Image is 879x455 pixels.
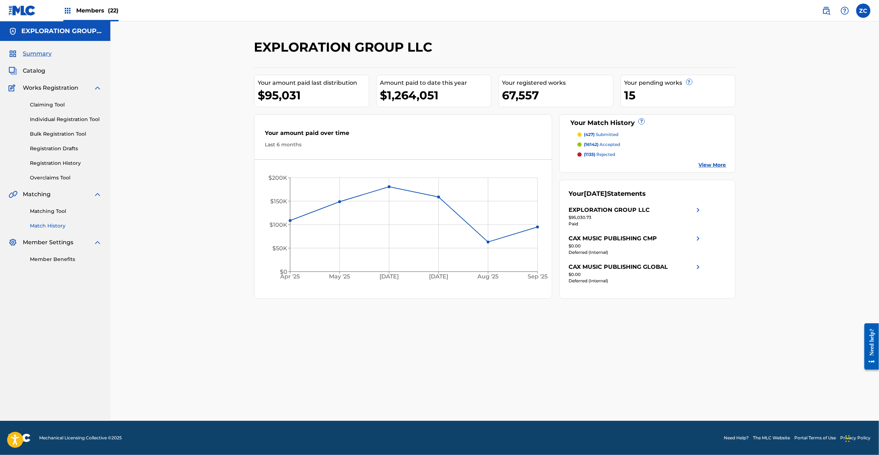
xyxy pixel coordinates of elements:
[380,87,491,103] div: $1,264,051
[584,151,615,158] p: rejected
[819,4,833,18] a: Public Search
[569,234,657,243] div: CAX MUSIC PUBLISHING CMP
[30,116,102,123] a: Individual Registration Tool
[569,243,702,249] div: $0.00
[265,141,541,148] div: Last 6 months
[694,263,702,271] img: right chevron icon
[9,238,17,247] img: Member Settings
[265,129,541,141] div: Your amount paid over time
[76,6,119,15] span: Members
[30,145,102,152] a: Registration Drafts
[30,208,102,215] a: Matching Tool
[30,222,102,230] a: Match History
[624,79,735,87] div: Your pending works
[9,5,36,16] img: MLC Logo
[254,39,436,55] h2: EXPLORATION GROUP LLC
[270,221,287,228] tspan: $100K
[268,174,287,181] tspan: $200K
[270,198,287,205] tspan: $150K
[329,273,350,280] tspan: May '25
[639,119,644,124] span: ?
[30,130,102,138] a: Bulk Registration Tool
[843,421,879,455] iframe: Chat Widget
[108,7,119,14] span: (22)
[856,4,870,18] div: User Menu
[23,49,52,58] span: Summary
[93,190,102,199] img: expand
[569,189,646,199] div: Your Statements
[9,67,45,75] a: CatalogCatalog
[724,435,749,441] a: Need Help?
[502,87,613,103] div: 67,557
[477,273,498,280] tspan: Aug '25
[846,428,850,449] div: Drag
[794,435,836,441] a: Portal Terms of Use
[569,263,668,271] div: CAX MUSIC PUBLISHING GLOBAL
[280,273,300,280] tspan: Apr '25
[753,435,790,441] a: The MLC Website
[569,206,650,214] div: EXPLORATION GROUP LLC
[624,87,735,103] div: 15
[39,435,122,441] span: Mechanical Licensing Collective © 2025
[30,174,102,182] a: Overclaims Tool
[9,49,52,58] a: SummarySummary
[569,214,702,221] div: $95,030.73
[93,238,102,247] img: expand
[686,79,692,85] span: ?
[840,435,870,441] a: Privacy Policy
[258,87,369,103] div: $95,031
[23,190,51,199] span: Matching
[838,4,852,18] div: Help
[380,79,491,87] div: Amount paid to date this year
[577,151,726,158] a: (1135) rejected
[569,206,702,227] a: EXPLORATION GROUP LLCright chevron icon$95,030.73Paid
[584,141,620,148] p: accepted
[569,278,702,284] div: Deferred (Internal)
[9,434,31,442] img: logo
[694,206,702,214] img: right chevron icon
[23,84,78,92] span: Works Registration
[584,152,595,157] span: (1135)
[577,141,726,148] a: (16142) accepted
[584,132,595,137] span: (427)
[21,27,102,35] h5: EXPLORATION GROUP LLC
[9,67,17,75] img: Catalog
[9,190,17,199] img: Matching
[280,268,287,275] tspan: $0
[502,79,613,87] div: Your registered works
[584,131,618,138] p: submitted
[841,6,849,15] img: help
[272,245,287,252] tspan: $50K
[584,142,598,147] span: (16142)
[822,6,831,15] img: search
[258,79,369,87] div: Your amount paid last distribution
[577,131,726,138] a: (427) submitted
[859,318,879,375] iframe: Resource Center
[569,249,702,256] div: Deferred (Internal)
[93,84,102,92] img: expand
[23,238,73,247] span: Member Settings
[9,27,17,36] img: Accounts
[30,159,102,167] a: Registration History
[23,67,45,75] span: Catalog
[30,256,102,263] a: Member Benefits
[569,221,702,227] div: Paid
[63,6,72,15] img: Top Rightsholders
[429,273,448,280] tspan: [DATE]
[30,101,102,109] a: Claiming Tool
[380,273,399,280] tspan: [DATE]
[9,49,17,58] img: Summary
[694,234,702,243] img: right chevron icon
[9,84,18,92] img: Works Registration
[569,118,726,128] div: Your Match History
[569,234,702,256] a: CAX MUSIC PUBLISHING CMPright chevron icon$0.00Deferred (Internal)
[584,190,607,198] span: [DATE]
[569,271,702,278] div: $0.00
[699,161,726,169] a: View More
[528,273,548,280] tspan: Sep '25
[569,263,702,284] a: CAX MUSIC PUBLISHING GLOBALright chevron icon$0.00Deferred (Internal)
